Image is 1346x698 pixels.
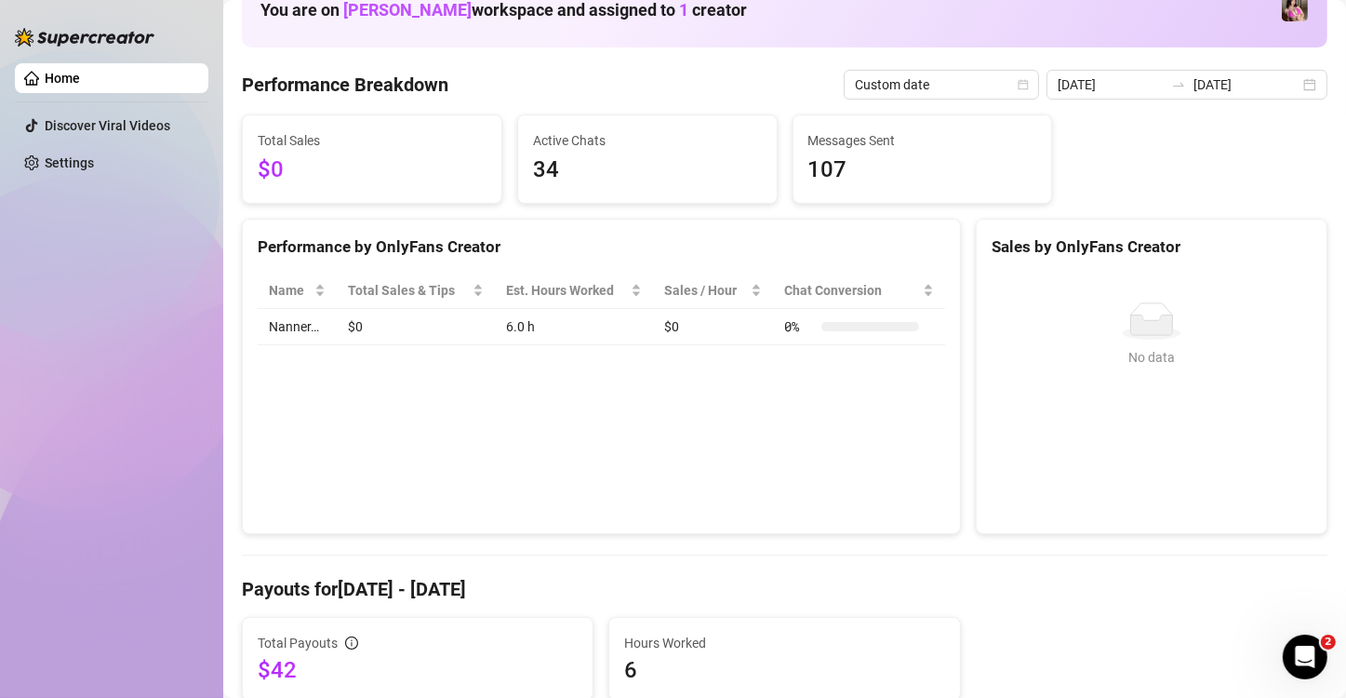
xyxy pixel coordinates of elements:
input: Start date [1058,74,1164,95]
div: Sales by OnlyFans Creator [992,235,1312,260]
div: Est. Hours Worked [506,280,627,301]
span: 6 [624,655,944,685]
span: 34 [533,153,762,188]
span: Total Sales & Tips [348,280,468,301]
span: $0 [258,153,486,188]
div: Performance by OnlyFans Creator [258,235,945,260]
span: Chat Conversion [784,280,919,301]
span: info-circle [345,637,358,650]
span: Custom date [855,71,1028,99]
input: End date [1193,74,1299,95]
a: Settings [45,155,94,170]
td: $0 [653,309,773,345]
span: 2 [1321,635,1336,650]
span: $42 [258,655,578,685]
img: logo-BBDzfeDw.svg [15,28,154,47]
td: Nanner… [258,309,337,345]
div: No data [999,347,1304,368]
a: Home [45,71,80,86]
span: 0 % [784,316,814,337]
span: Total Payouts [258,633,338,653]
th: Sales / Hour [653,273,773,309]
h4: Payouts for [DATE] - [DATE] [242,576,1327,602]
span: Total Sales [258,130,486,151]
span: Active Chats [533,130,762,151]
iframe: Intercom live chat [1283,635,1327,679]
span: to [1171,77,1186,92]
span: Name [269,280,311,301]
span: 107 [808,153,1037,188]
td: $0 [337,309,494,345]
span: Messages Sent [808,130,1037,151]
span: swap-right [1171,77,1186,92]
span: calendar [1018,79,1029,90]
th: Total Sales & Tips [337,273,494,309]
th: Chat Conversion [773,273,945,309]
span: Hours Worked [624,633,944,653]
h4: Performance Breakdown [242,72,448,98]
td: 6.0 h [495,309,653,345]
a: Discover Viral Videos [45,118,170,133]
th: Name [258,273,337,309]
span: Sales / Hour [664,280,747,301]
